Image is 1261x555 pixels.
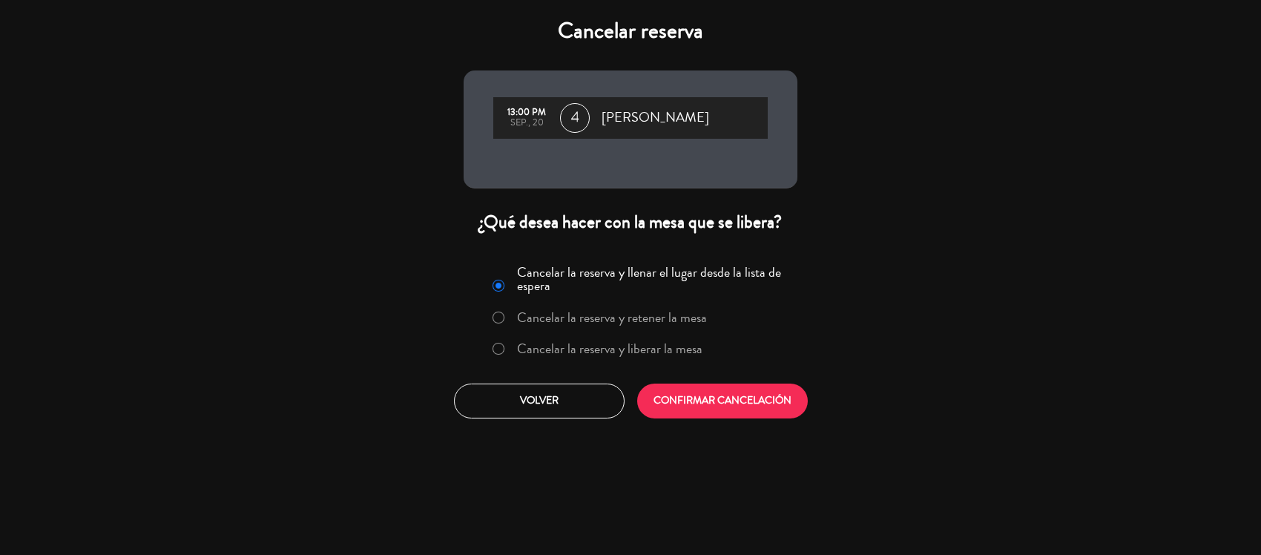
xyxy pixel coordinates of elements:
[560,103,590,133] span: 4
[517,311,707,324] label: Cancelar la reserva y retener la mesa
[517,266,788,292] label: Cancelar la reserva y llenar el lugar desde la lista de espera
[501,118,553,128] div: sep., 20
[517,342,702,355] label: Cancelar la reserva y liberar la mesa
[501,108,553,118] div: 13:00 PM
[454,384,625,418] button: Volver
[602,107,709,129] span: [PERSON_NAME]
[464,211,797,234] div: ¿Qué desea hacer con la mesa que se libera?
[464,18,797,45] h4: Cancelar reserva
[637,384,808,418] button: CONFIRMAR CANCELACIÓN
